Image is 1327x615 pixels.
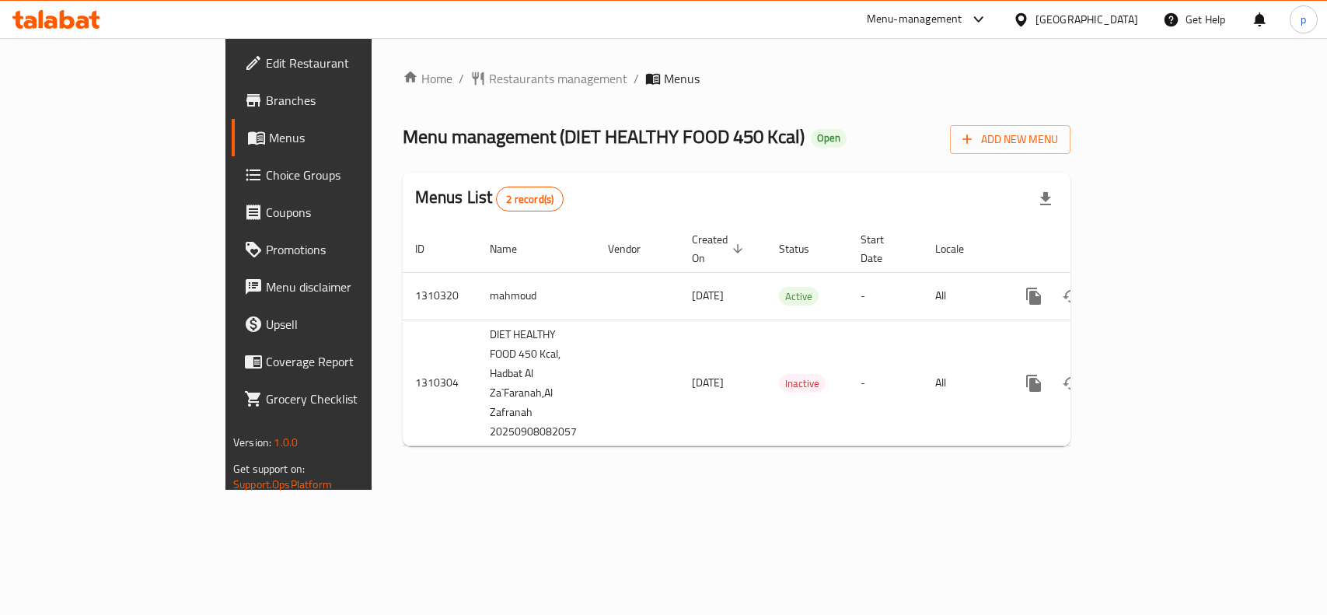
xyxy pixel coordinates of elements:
span: Add New Menu [962,130,1058,149]
span: Promotions [266,240,435,259]
div: Inactive [779,374,826,393]
th: Actions [1003,225,1177,273]
span: 2 record(s) [497,192,563,207]
span: Coupons [266,203,435,222]
span: Inactive [779,375,826,393]
span: Name [490,239,537,258]
a: Menus [232,119,447,156]
span: Menu management ( DIET HEALTHY FOOD 450 Kcal ) [403,119,805,154]
span: Grocery Checklist [266,390,435,408]
td: - [848,320,923,446]
a: Promotions [232,231,447,268]
span: Restaurants management [489,69,627,88]
td: mahmoud [477,272,595,320]
a: Grocery Checklist [232,380,447,418]
a: Menu disclaimer [232,268,447,306]
button: Change Status [1053,278,1090,315]
span: Start Date [861,230,904,267]
a: Edit Restaurant [232,44,447,82]
nav: breadcrumb [403,69,1070,88]
td: DIET HEALTHY FOOD 450 Kcal, Hadbat Al Za`Faranah,Al Zafranah 20250908082057 [477,320,595,446]
span: p [1301,11,1306,28]
span: Locale [935,239,984,258]
span: Get support on: [233,459,305,479]
span: Menus [269,128,435,147]
span: Choice Groups [266,166,435,184]
td: - [848,272,923,320]
a: Support.OpsPlatform [233,474,332,494]
a: Choice Groups [232,156,447,194]
td: All [923,320,1003,446]
button: Add New Menu [950,125,1070,154]
li: / [634,69,639,88]
button: more [1015,365,1053,402]
span: Open [811,131,847,145]
td: All [923,272,1003,320]
span: Coverage Report [266,352,435,371]
div: Open [811,129,847,148]
a: Upsell [232,306,447,343]
span: Menus [664,69,700,88]
div: Export file [1027,180,1064,218]
div: Active [779,287,819,306]
a: Coverage Report [232,343,447,380]
div: Total records count [496,187,564,211]
a: Restaurants management [470,69,627,88]
span: ID [415,239,445,258]
span: Edit Restaurant [266,54,435,72]
div: Menu-management [867,10,962,29]
a: Coupons [232,194,447,231]
span: Upsell [266,315,435,334]
span: [DATE] [692,285,724,306]
span: Status [779,239,829,258]
span: Branches [266,91,435,110]
h2: Menus List [415,186,564,211]
span: Version: [233,432,271,453]
span: Active [779,288,819,306]
span: Vendor [608,239,661,258]
span: [DATE] [692,372,724,393]
table: enhanced table [403,225,1177,447]
button: Change Status [1053,365,1090,402]
button: more [1015,278,1053,315]
li: / [459,69,464,88]
div: [GEOGRAPHIC_DATA] [1035,11,1138,28]
a: Branches [232,82,447,119]
span: 1.0.0 [274,432,298,453]
span: Menu disclaimer [266,278,435,296]
span: Created On [692,230,748,267]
